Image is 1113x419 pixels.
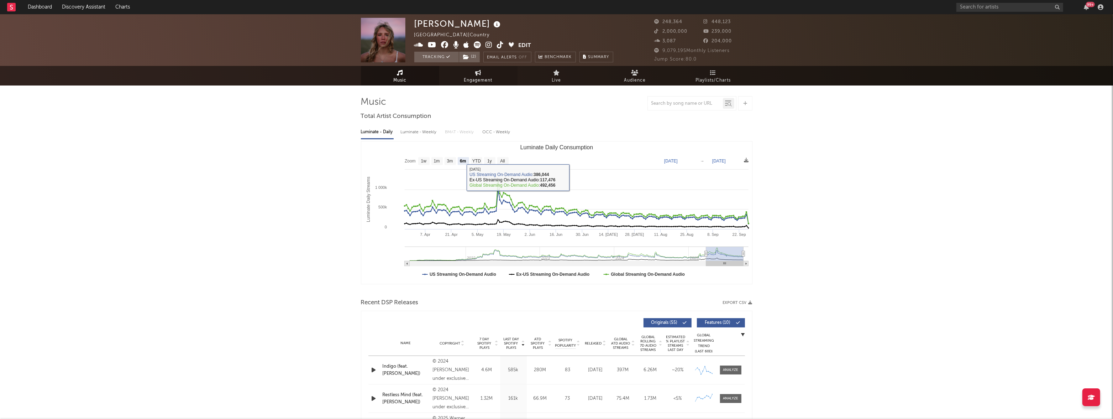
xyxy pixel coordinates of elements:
[483,52,531,62] button: Email AlertsOff
[655,48,730,53] span: 9,079,195 Monthly Listeners
[644,318,692,327] button: Originals(55)
[664,159,678,164] text: [DATE]
[695,76,731,85] span: Playlists/Charts
[666,367,690,374] div: ~ 20 %
[535,52,576,62] a: Benchmark
[464,76,493,85] span: Engagement
[585,341,602,346] span: Released
[445,232,457,237] text: 21. Apr
[697,318,745,327] button: Features(10)
[611,395,635,402] div: 75.4M
[460,159,466,164] text: 6m
[401,126,438,138] div: Luminate - Weekly
[383,341,429,346] div: Name
[421,159,426,164] text: 1w
[483,126,511,138] div: OCC - Weekly
[639,335,658,352] span: Global Rolling 7D Audio Streams
[552,76,561,85] span: Live
[599,232,618,237] text: 14. [DATE]
[693,333,715,354] div: Global Streaming Trend (Last 60D)
[584,367,608,374] div: [DATE]
[361,66,439,86] a: Music
[655,39,676,43] span: 3,087
[447,159,453,164] text: 3m
[700,159,704,164] text: →
[487,159,492,164] text: 1y
[545,53,572,62] span: Benchmark
[611,337,631,350] span: Global ATD Audio Streams
[674,66,752,86] a: Playlists/Charts
[497,232,511,237] text: 19. May
[414,52,459,62] button: Tracking
[524,232,535,237] text: 2. Jun
[414,18,503,30] div: [PERSON_NAME]
[383,392,429,405] a: Restless Mind (feat. [PERSON_NAME])
[361,141,752,284] svg: Luminate Daily Consumption
[625,232,644,237] text: 28. [DATE]
[529,367,552,374] div: 280M
[405,159,416,164] text: Zoom
[654,232,667,237] text: 11. Aug
[624,76,646,85] span: Audience
[588,55,609,59] span: Summary
[576,232,588,237] text: 30. Jun
[703,29,731,34] span: 239,000
[707,232,719,237] text: 8. Sep
[361,299,419,307] span: Recent DSP Releases
[1086,2,1095,7] div: 99 +
[393,76,406,85] span: Music
[529,395,552,402] div: 66.9M
[383,363,429,377] a: Indigo (feat. [PERSON_NAME])
[584,395,608,402] div: [DATE]
[472,232,484,237] text: 5. May
[579,52,613,62] button: Summary
[502,395,525,402] div: 161k
[459,52,480,62] button: (2)
[430,272,496,277] text: US Streaming On-Demand Audio
[529,337,547,350] span: ATD Spotify Plays
[555,338,576,348] span: Spotify Popularity
[361,112,431,121] span: Total Artist Consumption
[596,66,674,86] a: Audience
[518,66,596,86] a: Live
[475,367,498,374] div: 4.6M
[502,337,521,350] span: Last Day Spotify Plays
[414,31,498,40] div: [GEOGRAPHIC_DATA] | Country
[655,29,688,34] span: 2,000,000
[420,232,430,237] text: 7. Apr
[520,144,593,150] text: Luminate Daily Consumption
[366,177,371,222] text: Luminate Daily Streams
[611,367,635,374] div: 397M
[375,185,387,190] text: 1 000k
[680,232,693,237] text: 25. Aug
[519,41,531,50] button: Edit
[1084,4,1089,10] button: 99+
[432,357,471,383] div: © 2024 [PERSON_NAME] under exclusive license to Lockeland Springs/Atlantic Recording Corporation
[639,395,662,402] div: 1.73M
[440,341,460,346] span: Copyright
[434,159,440,164] text: 1m
[712,159,726,164] text: [DATE]
[703,39,732,43] span: 204,000
[956,3,1063,12] input: Search for artists
[648,101,723,107] input: Search by song name or URL
[702,321,734,325] span: Features ( 10 )
[723,301,752,305] button: Export CSV
[655,57,697,62] span: Jump Score: 80.0
[555,395,580,402] div: 73
[703,20,731,24] span: 448,123
[666,395,690,402] div: <5%
[648,321,681,325] span: Originals ( 55 )
[516,272,589,277] text: Ex-US Streaming On-Demand Audio
[639,367,662,374] div: 6.26M
[432,386,471,412] div: © 2024 [PERSON_NAME] under exclusive license to Lockeland Springs/Atlantic Recording Corporation
[439,66,518,86] a: Engagement
[475,395,498,402] div: 1.32M
[378,205,387,209] text: 500k
[472,159,481,164] text: YTD
[666,335,686,352] span: Estimated % Playlist Streams Last Day
[502,367,525,374] div: 585k
[459,52,480,62] span: ( 2 )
